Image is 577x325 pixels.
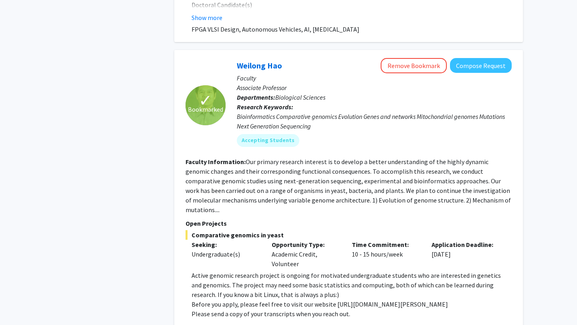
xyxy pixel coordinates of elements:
div: Bioinformatics Comparative genomics Evolution Genes and networks Mitochondrial genomes Mutations ... [237,112,512,131]
mat-chip: Accepting Students [237,134,299,147]
iframe: Chat [6,289,34,319]
b: Faculty Information: [186,158,246,166]
p: Open Projects [186,219,512,228]
p: Application Deadline: [432,240,500,249]
button: Compose Request to Weilong Hao [450,58,512,73]
div: Undergraduate(s) [192,249,260,259]
button: Show more [192,13,222,22]
b: Departments: [237,93,275,101]
a: Weilong Hao [237,60,282,70]
button: Remove Bookmark [381,58,447,73]
p: FPGA VLSI Design, Autonomous Vehicles, AI, [MEDICAL_DATA] [192,24,512,34]
p: Active genomic research project is ongoing for motivated undergraduate students who are intereste... [192,271,512,299]
b: Research Keywords: [237,103,293,111]
fg-read-more: Our primary research interest is to develop a better understanding of the highly dynamic genomic ... [186,158,511,214]
p: Please send a copy of your transcripts when you reach out. [192,309,512,319]
span: ✓ [199,96,212,104]
div: Academic Credit, Volunteer [266,240,346,269]
div: 10 - 15 hours/week [346,240,426,269]
p: Time Commitment: [352,240,420,249]
p: Seeking: [192,240,260,249]
p: Faculty [237,73,512,83]
p: Associate Professor [237,83,512,92]
p: Opportunity Type: [272,240,340,249]
span: Bookmarked [188,104,223,114]
div: [DATE] [426,240,506,269]
span: Comparative genomics in yeast [186,230,512,240]
span: Biological Sciences [275,93,325,101]
p: Before you apply, please feel free to visit our website [URL][DOMAIN_NAME][PERSON_NAME] [192,299,512,309]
